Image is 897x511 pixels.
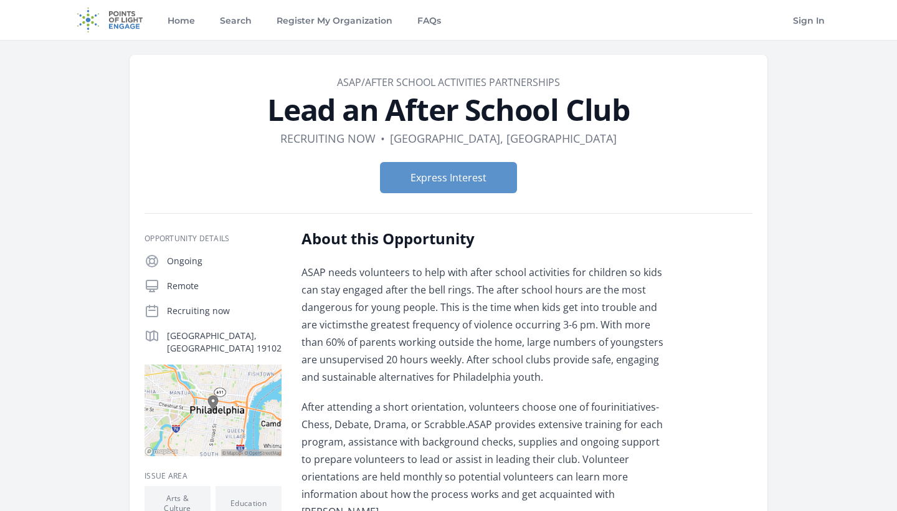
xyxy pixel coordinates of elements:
dd: [GEOGRAPHIC_DATA], [GEOGRAPHIC_DATA] [390,130,617,147]
p: Ongoing [167,255,282,267]
h1: Lead an After School Club [145,95,752,125]
h3: Issue area [145,471,282,481]
a: ASAP/After School Activities Partnerships [337,75,560,89]
p: ASAP needs volunteers to help with after school activities for children so kids can stay engaged ... [301,264,666,386]
h3: Opportunity Details [145,234,282,244]
img: Map [145,365,282,456]
p: Recruiting now [167,305,282,317]
p: Remote [167,280,282,292]
h2: About this Opportunity [301,229,666,249]
dd: Recruiting now [280,130,376,147]
div: • [381,130,385,147]
p: [GEOGRAPHIC_DATA], [GEOGRAPHIC_DATA] 19102 [167,330,282,355]
button: Express Interest [380,162,517,193]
